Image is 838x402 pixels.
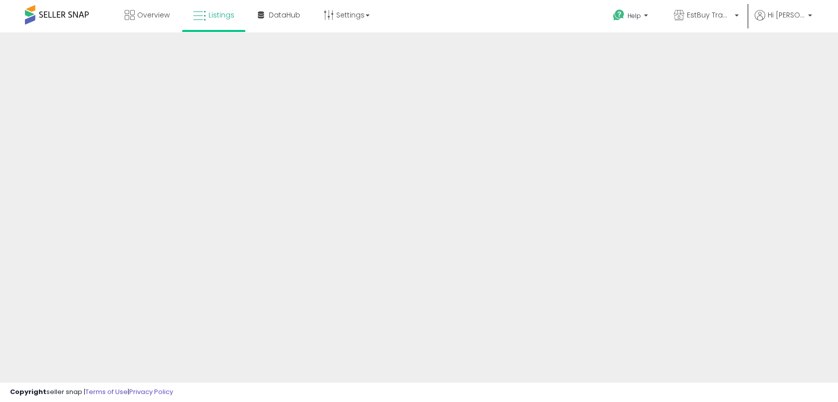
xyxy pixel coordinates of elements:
span: Help [628,11,641,20]
span: Hi [PERSON_NAME] [768,10,805,20]
div: seller snap | | [10,388,173,397]
span: Overview [137,10,170,20]
strong: Copyright [10,387,46,397]
a: Help [605,1,658,32]
span: EstBuy Trading [687,10,732,20]
a: Terms of Use [85,387,128,397]
i: Get Help [613,9,625,21]
a: Hi [PERSON_NAME] [755,10,812,32]
a: Privacy Policy [129,387,173,397]
span: DataHub [269,10,300,20]
span: Listings [209,10,234,20]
